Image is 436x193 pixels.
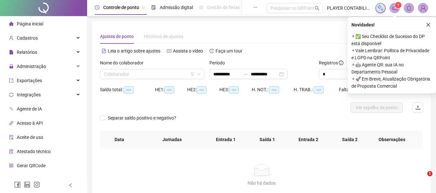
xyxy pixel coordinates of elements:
button: Ver espelho de ponto [350,102,403,113]
div: Não há dados [108,179,415,187]
span: Novidades ! [351,21,375,28]
div: HE 1: [155,86,187,93]
div: Saldo total: [100,86,155,93]
span: bell [406,5,412,11]
div: HE 2: [187,86,219,93]
span: Exportações [17,78,42,83]
span: Integrações [17,92,41,97]
label: Nome do colaborador [100,59,148,66]
th: Entrada 1 [205,131,247,149]
div: H. TRAB.: [294,86,339,93]
span: linkedin [24,181,30,188]
span: api [9,121,14,125]
span: Admissão digital [160,5,193,10]
img: 88370 [418,3,428,13]
label: Período [209,59,229,66]
span: --:-- [124,86,134,93]
span: PLAYER CONTABILIDADE - [PERSON_NAME] [327,5,371,12]
span: Ajustes de ponto [100,34,134,39]
span: upload [415,105,421,110]
span: history [209,49,214,53]
span: file-text [102,49,106,53]
th: Entrada 2 [288,131,329,149]
span: lock [9,64,14,69]
span: ⚬ 🚀 Em Breve, Atualização Obrigatória de Proposta Comercial [351,75,432,90]
span: Atestado técnico [17,149,51,154]
div: HE 3: [219,86,252,93]
span: ⚬ ✅ Seu Checklist de Sucesso do DP está disponível [351,33,432,47]
span: search [315,6,319,11]
span: pushpin [142,6,146,10]
span: swap-right [243,72,248,77]
span: audit [9,135,14,140]
span: Central de ajuda [17,177,49,182]
span: Histórico de ajustes [144,34,183,39]
th: Observações [366,131,418,149]
span: Faltas: [339,87,353,92]
span: home [9,22,14,26]
span: Cadastros [17,35,38,41]
span: file-done [151,5,156,10]
span: Gestão de férias [207,5,240,10]
th: Saída 1 [247,131,288,149]
span: --:-- [314,86,324,93]
span: --:-- [269,86,279,93]
span: notification [392,5,398,11]
span: Agente de IA [17,106,42,111]
span: youtube [167,49,171,53]
span: clock-circle [95,5,99,10]
span: Faça um tour [216,48,242,53]
span: Página inicial [17,21,43,26]
span: user-add [9,36,14,40]
span: Registros [319,59,343,66]
span: --:-- [197,86,207,93]
span: info-circle [339,61,343,65]
span: export [9,78,14,83]
span: Leia o artigo sobre ajustes [108,48,160,53]
span: Separar saldo positivo e negativo? [105,114,179,121]
span: filter [190,72,194,76]
span: qrcode [9,163,14,168]
span: solution [9,149,14,154]
th: Saída 2 [329,131,370,149]
span: 1 [397,3,400,7]
th: Jornadas [138,131,205,149]
span: Relatórios [17,50,37,55]
span: Acesso à API [17,121,43,126]
span: Gerar QRCode [17,163,46,168]
span: to [243,72,248,77]
span: left [68,183,73,188]
span: ⚬ Vale Lembrar: Política de Privacidade e LGPD na QRPoint [351,47,432,61]
th: Data [100,131,138,149]
sup: 1 [395,2,401,8]
span: Aceite de uso [17,135,43,140]
span: file [9,50,14,54]
span: Observações [371,136,413,143]
span: facebook [14,181,21,188]
span: --:-- [229,86,239,93]
span: 1 [427,171,432,176]
img: sparkle-icon.fc2bf0ac1784a2077858766a79e2daf3.svg [377,5,384,12]
iframe: Intercom live chat [414,171,430,187]
span: Administração [17,64,46,69]
span: ellipsis [253,5,258,10]
span: instagram [34,181,40,188]
div: H. NOT.: [252,86,294,93]
span: Controle de ponto [103,5,139,10]
span: Assista o vídeo [173,48,203,53]
span: close [426,23,431,27]
span: down [197,72,201,76]
span: sun [199,5,203,10]
span: sync [9,92,14,97]
span: ⚬ 🤖 Agente QR: sua IA no Departamento Pessoal [351,61,432,75]
span: --:-- [164,86,174,93]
